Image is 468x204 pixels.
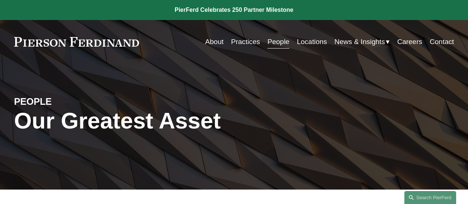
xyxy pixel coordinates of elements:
[231,35,260,49] a: Practices
[267,35,289,49] a: People
[205,35,224,49] a: About
[334,36,385,48] span: News & Insights
[404,191,456,204] a: Search this site
[14,108,307,134] h1: Our Greatest Asset
[297,35,327,49] a: Locations
[14,96,124,108] h4: PEOPLE
[397,35,422,49] a: Careers
[334,35,390,49] a: folder dropdown
[430,35,454,49] a: Contact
